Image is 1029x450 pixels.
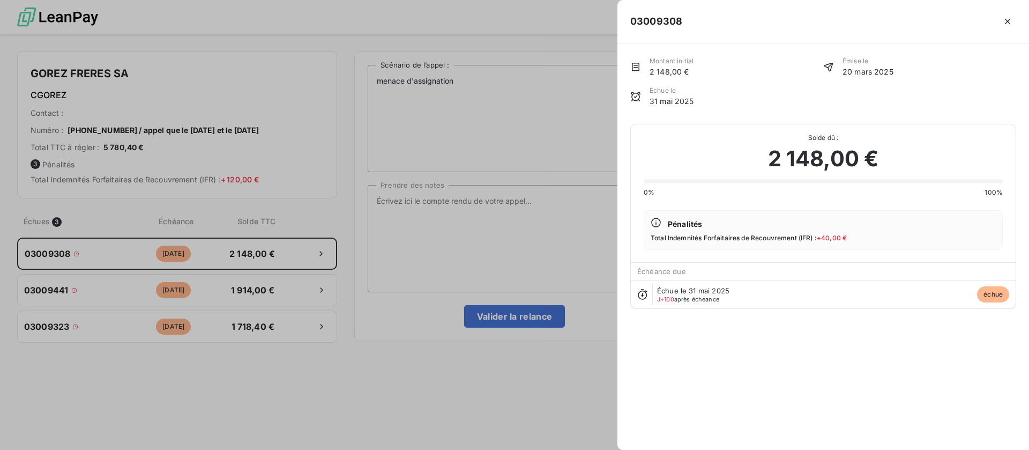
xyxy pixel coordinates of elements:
span: Pénalités [668,219,702,228]
span: après échéance [657,296,719,303]
span: Solde dû : [644,133,1003,143]
span: Échéance due [637,267,686,276]
span: Échue le 31 mai 2025 [657,286,729,295]
span: 100% [985,188,1003,197]
span: échue [977,286,1009,303]
span: 20 mars 2025 [842,66,893,77]
iframe: Intercom live chat [993,414,1018,439]
span: 31 mai 2025 [650,95,694,107]
h5: 03009308 [630,14,682,29]
span: Échue le [650,86,694,95]
span: Montant initial [650,56,694,66]
span: Total Indemnités Forfaitaires de Recouvrement (IFR) : [651,234,847,242]
span: 2 148,00 € [768,143,879,175]
span: 0% [644,188,654,197]
span: 2 148,00 € [650,66,694,77]
span: + 40,00 € [817,234,847,242]
span: J+100 [657,296,674,303]
span: Émise le [842,56,893,66]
